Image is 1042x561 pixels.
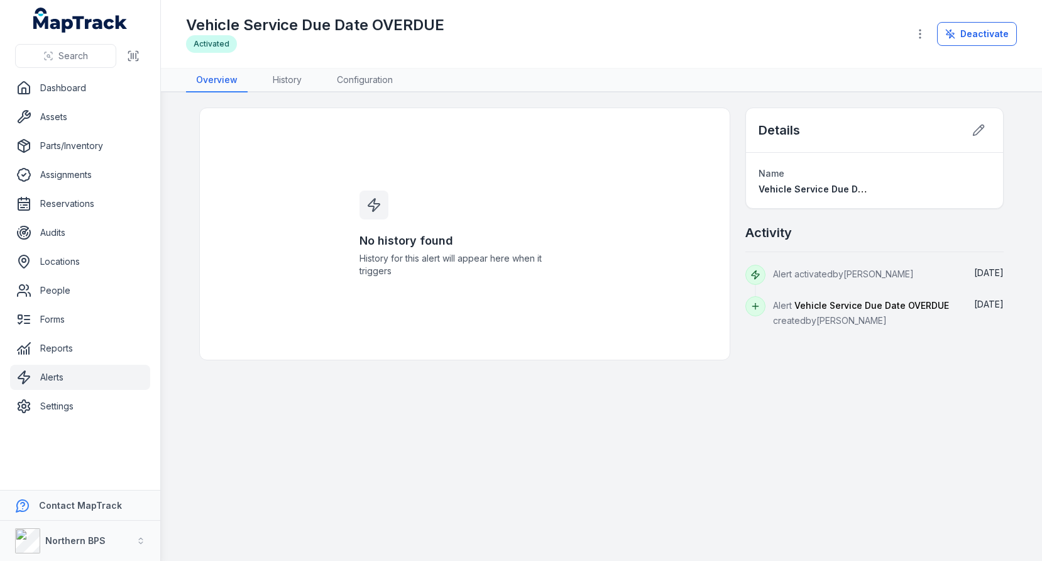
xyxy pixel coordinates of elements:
[745,224,792,242] h2: Activity
[759,168,784,179] span: Name
[773,300,949,326] span: Alert created by [PERSON_NAME]
[10,394,150,419] a: Settings
[974,267,1004,278] span: [DATE]
[937,22,1017,46] button: Deactivate
[359,252,571,277] span: History for this alert will appear here when it triggers
[759,121,800,139] h2: Details
[10,162,150,187] a: Assignments
[10,249,150,274] a: Locations
[10,191,150,216] a: Reservations
[794,300,949,311] span: Vehicle Service Due Date OVERDUE
[359,232,571,250] h3: No history found
[186,15,444,35] h1: Vehicle Service Due Date OVERDUE
[327,69,403,92] a: Configuration
[10,336,150,361] a: Reports
[10,365,150,390] a: Alerts
[10,75,150,101] a: Dashboard
[759,184,916,194] span: Vehicle Service Due Date OVERDUE
[10,133,150,158] a: Parts/Inventory
[10,278,150,303] a: People
[186,69,248,92] a: Overview
[10,104,150,130] a: Assets
[974,299,1004,309] time: 25/09/2025, 2:10:51 pm
[974,299,1004,309] span: [DATE]
[10,220,150,245] a: Audits
[974,267,1004,278] time: 25/09/2025, 2:11:22 pm
[58,50,88,62] span: Search
[15,44,116,68] button: Search
[45,535,106,546] strong: Northern BPS
[773,269,914,279] span: Alert activated by [PERSON_NAME]
[186,35,237,53] div: Activated
[39,500,122,511] strong: Contact MapTrack
[263,69,312,92] a: History
[33,8,128,33] a: MapTrack
[10,307,150,332] a: Forms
